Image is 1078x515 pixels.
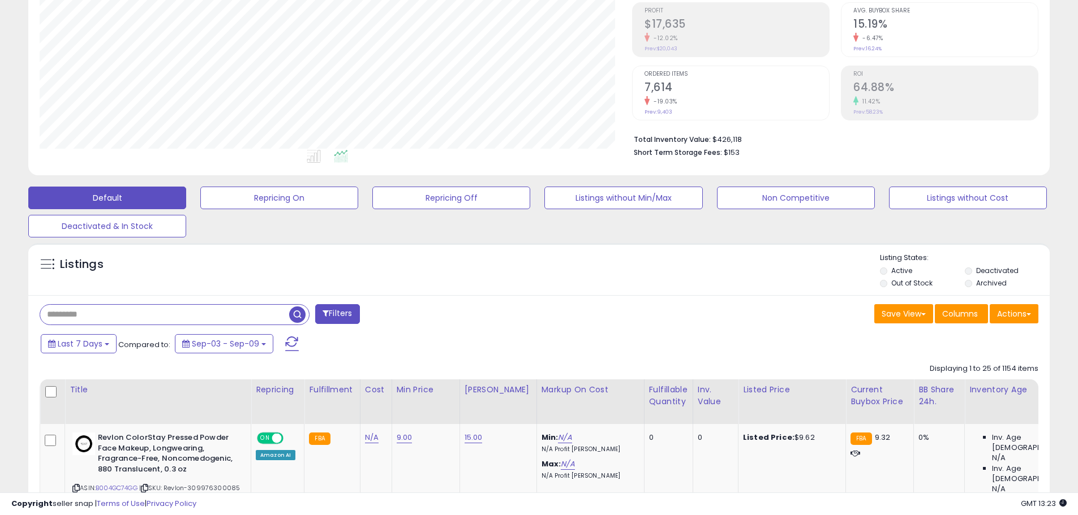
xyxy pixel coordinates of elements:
[28,215,186,237] button: Deactivated & In Stock
[542,384,639,396] div: Markup on Cost
[542,458,561,469] b: Max:
[192,338,259,349] span: Sep-03 - Sep-09
[853,8,1038,14] span: Avg. Buybox Share
[880,253,1050,263] p: Listing States:
[645,45,677,52] small: Prev: $20,043
[891,278,933,288] label: Out of Stock
[58,338,102,349] span: Last 7 Days
[645,81,829,96] h2: 7,614
[875,432,891,443] span: 9.32
[561,458,574,470] a: N/A
[1021,498,1067,509] span: 2025-09-17 13:23 GMT
[175,334,273,353] button: Sep-03 - Sep-09
[397,432,413,443] a: 9.00
[147,498,196,509] a: Privacy Policy
[645,8,829,14] span: Profit
[743,384,841,396] div: Listed Price
[60,257,104,272] h5: Listings
[72,432,95,455] img: 41kZTeBUCSL._SL40_.jpg
[698,432,729,443] div: 0
[976,266,1019,275] label: Deactivated
[634,135,711,144] b: Total Inventory Value:
[853,45,882,52] small: Prev: 16.24%
[930,363,1038,374] div: Displaying 1 to 25 of 1154 items
[743,432,837,443] div: $9.62
[542,445,635,453] p: N/A Profit [PERSON_NAME]
[853,109,883,115] small: Prev: 58.23%
[858,97,880,106] small: 11.42%
[365,384,387,396] div: Cost
[558,432,572,443] a: N/A
[942,308,978,319] span: Columns
[536,379,644,424] th: The percentage added to the cost of goods (COGS) that forms the calculator for Min & Max prices.
[282,434,300,443] span: OFF
[698,384,733,408] div: Inv. value
[315,304,359,324] button: Filters
[256,384,299,396] div: Repricing
[118,339,170,350] span: Compared to:
[542,472,635,480] p: N/A Profit [PERSON_NAME]
[851,384,909,408] div: Current Buybox Price
[918,384,960,408] div: BB Share 24h.
[724,147,740,158] span: $153
[889,187,1047,209] button: Listings without Cost
[200,187,358,209] button: Repricing On
[634,132,1030,145] li: $426,118
[853,71,1038,77] span: ROI
[465,384,532,396] div: [PERSON_NAME]
[853,81,1038,96] h2: 64.88%
[918,432,956,443] div: 0%
[990,304,1038,323] button: Actions
[41,334,117,353] button: Last 7 Days
[11,499,196,509] div: seller snap | |
[976,278,1007,288] label: Archived
[542,432,559,443] b: Min:
[649,432,684,443] div: 0
[645,71,829,77] span: Ordered Items
[935,304,988,323] button: Columns
[649,384,688,408] div: Fulfillable Quantity
[28,187,186,209] button: Default
[851,432,871,445] small: FBA
[309,432,330,445] small: FBA
[465,432,483,443] a: 15.00
[645,18,829,33] h2: $17,635
[309,384,355,396] div: Fulfillment
[650,97,677,106] small: -19.03%
[11,498,53,509] strong: Copyright
[743,432,794,443] b: Listed Price:
[544,187,702,209] button: Listings without Min/Max
[874,304,933,323] button: Save View
[397,384,455,396] div: Min Price
[645,109,672,115] small: Prev: 9,403
[853,18,1038,33] h2: 15.19%
[650,34,678,42] small: -12.02%
[634,148,722,157] b: Short Term Storage Fees:
[256,450,295,460] div: Amazon AI
[891,266,912,275] label: Active
[97,498,145,509] a: Terms of Use
[717,187,875,209] button: Non Competitive
[98,432,235,477] b: Revlon ColorStay Pressed Powder Face Makeup, Longwearing, Fragrance-Free, Noncomedogenic, 880 Tra...
[858,34,883,42] small: -6.47%
[372,187,530,209] button: Repricing Off
[258,434,272,443] span: ON
[70,384,246,396] div: Title
[365,432,379,443] a: N/A
[992,453,1006,463] span: N/A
